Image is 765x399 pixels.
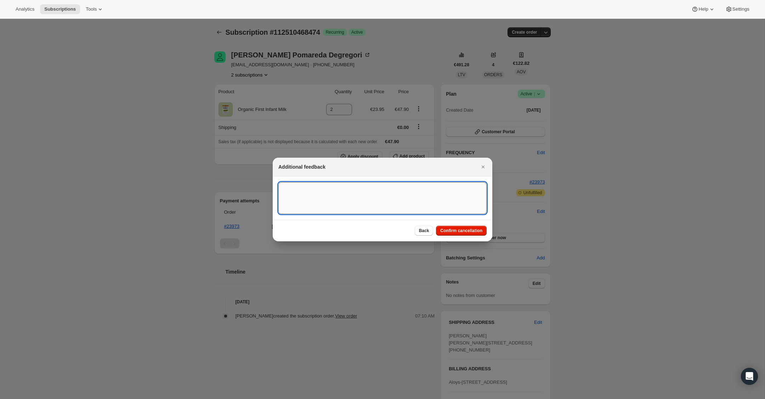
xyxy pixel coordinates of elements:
button: Settings [721,4,754,14]
button: Back [415,226,433,236]
span: Tools [86,6,97,12]
span: Back [419,228,429,234]
button: Help [687,4,719,14]
h2: Additional feedback [278,163,325,170]
span: Confirm cancellation [440,228,482,234]
button: Close [478,162,488,172]
div: Open Intercom Messenger [741,368,758,385]
span: Analytics [16,6,34,12]
span: Subscriptions [44,6,76,12]
button: Confirm cancellation [436,226,487,236]
span: Help [698,6,708,12]
button: Analytics [11,4,39,14]
span: Settings [732,6,749,12]
button: Tools [81,4,108,14]
button: Subscriptions [40,4,80,14]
